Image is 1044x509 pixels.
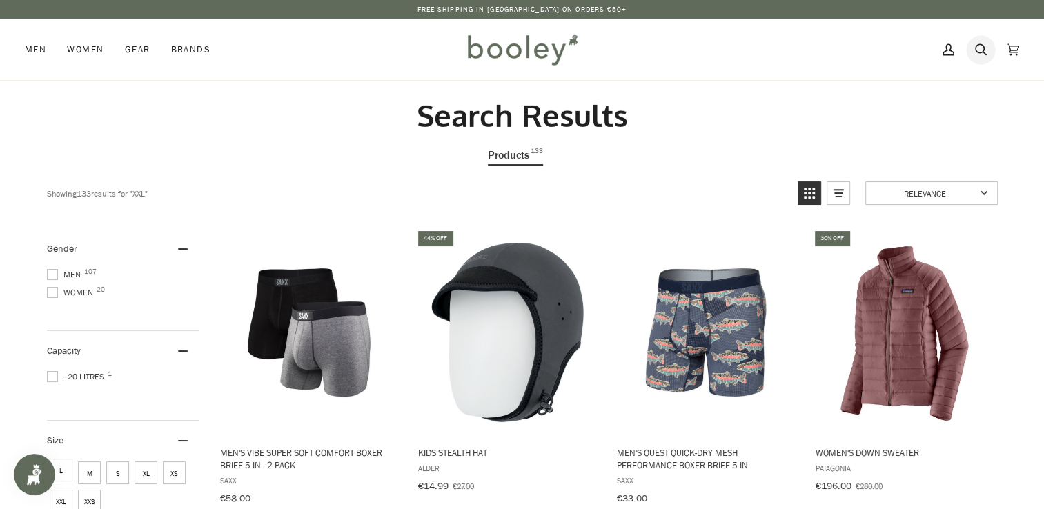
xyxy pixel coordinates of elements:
span: Size: XS [163,461,186,484]
span: Saxx [219,475,398,486]
span: €14.99 [418,479,449,492]
img: Alder Kids Stealth Hat - Booley Galway [416,241,599,423]
img: Saxx Vibe Super Soft Comfort Boxer Brief 5 in - 2 Pack Black / Grey - Booley Galway [217,241,400,423]
a: Women [57,19,114,80]
span: Kids Stealth Hat [418,446,597,459]
span: Men [25,43,46,57]
span: Size: XL [135,461,157,484]
span: 133 [531,146,543,164]
img: Patagonia Women's Down Sweater Dulse Mauve - Booley Galway [813,241,996,423]
span: Relevance [874,187,976,199]
a: View list mode [827,181,850,205]
a: Brands [160,19,221,80]
span: Size: M [78,461,101,484]
a: Men [25,19,57,80]
span: €27.00 [453,480,474,492]
a: View Products Tab [488,146,543,166]
span: Men [47,268,85,281]
div: 30% off [815,231,849,246]
a: Kids Stealth Hat [416,229,599,497]
span: Men's Vibe Super Soft Comfort Boxer Brief 5 in - 2 Pack [219,446,398,471]
span: Alder [418,462,597,474]
span: €196.00 [815,479,851,492]
a: Men's Quest Quick-Dry Mesh Performance Boxer Brief 5 in [614,229,797,509]
span: Size [47,434,63,447]
span: Women [67,43,104,57]
b: 133 [77,187,91,199]
a: Gear [115,19,161,80]
span: 20 [97,286,105,293]
span: €58.00 [219,492,250,505]
span: Gender [47,242,77,255]
div: 44% off [418,231,453,246]
div: Showing results for " " [47,181,787,205]
span: Patagonia [815,462,994,474]
span: Women's Down Sweater [815,446,994,459]
span: Saxx [616,475,795,486]
span: Capacity [47,344,81,357]
iframe: Button to open loyalty program pop-up [14,454,55,495]
span: Men's Quest Quick-Dry Mesh Performance Boxer Brief 5 in [616,446,795,471]
a: Women's Down Sweater [813,229,996,497]
img: Saxx Men's Quest Quick-Dry Mesh Performance Boxer Brief 5 in Mosaic Trout / Maritime - Booley Galway [614,241,797,423]
a: View grid mode [798,181,821,205]
a: Sort options [865,181,998,205]
span: Brands [170,43,210,57]
span: Women [47,286,97,299]
span: - 20 Litres [47,370,108,383]
span: Size: S [106,461,129,484]
span: 1 [108,370,112,377]
span: Size: L [50,459,72,481]
span: Gear [125,43,150,57]
span: 107 [84,268,97,275]
span: €33.00 [616,492,647,505]
a: Men's Vibe Super Soft Comfort Boxer Brief 5 in - 2 Pack [217,229,400,509]
p: Free Shipping in [GEOGRAPHIC_DATA] on Orders €50+ [417,4,627,15]
img: Booley [462,30,582,70]
span: €280.00 [855,480,882,492]
h2: Search Results [47,97,998,134]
